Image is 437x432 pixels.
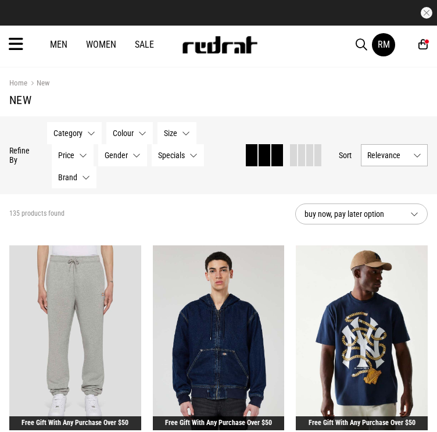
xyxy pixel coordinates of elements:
a: Home [9,78,27,87]
p: Refine By [9,146,30,165]
a: Free Gift With Any Purchase Over $50 [309,419,415,427]
button: Category [47,122,102,144]
button: Relevance [361,144,428,166]
span: Gender [105,151,128,160]
a: Free Gift With Any Purchase Over $50 [165,419,272,427]
div: RM [378,39,390,50]
span: Category [53,128,83,138]
button: Price [52,144,94,166]
button: Open LiveChat chat widget [9,5,44,40]
a: Women [86,39,116,50]
a: Sale [135,39,154,50]
span: buy now, pay later option [305,207,401,221]
button: buy now, pay later option [295,203,428,224]
button: Colour [106,122,153,144]
span: Relevance [367,151,409,160]
iframe: Customer reviews powered by Trustpilot [131,7,306,19]
span: Size [164,128,177,138]
a: Men [50,39,67,50]
span: Brand [58,173,77,182]
span: Colour [113,128,134,138]
button: Gender [98,144,147,166]
span: Specials [158,151,185,160]
a: Free Gift With Any Purchase Over $50 [22,419,128,427]
img: Dickies French Terry Mapleton Sweatpants in Unknown [9,245,141,430]
img: Redrat logo [181,36,258,53]
span: 135 products found [9,209,65,219]
button: Brand [52,166,96,188]
button: Size [157,122,196,144]
a: New [27,78,49,90]
button: Specials [152,144,204,166]
h1: New [9,93,428,107]
span: Price [58,151,74,160]
img: New Era Mlb New York Yankees Chain Oversized Tee in Blue [296,245,428,430]
button: Sort [339,148,352,162]
img: Dickies Denim Full Zip Hoodie Jacket in Blue [153,245,285,430]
